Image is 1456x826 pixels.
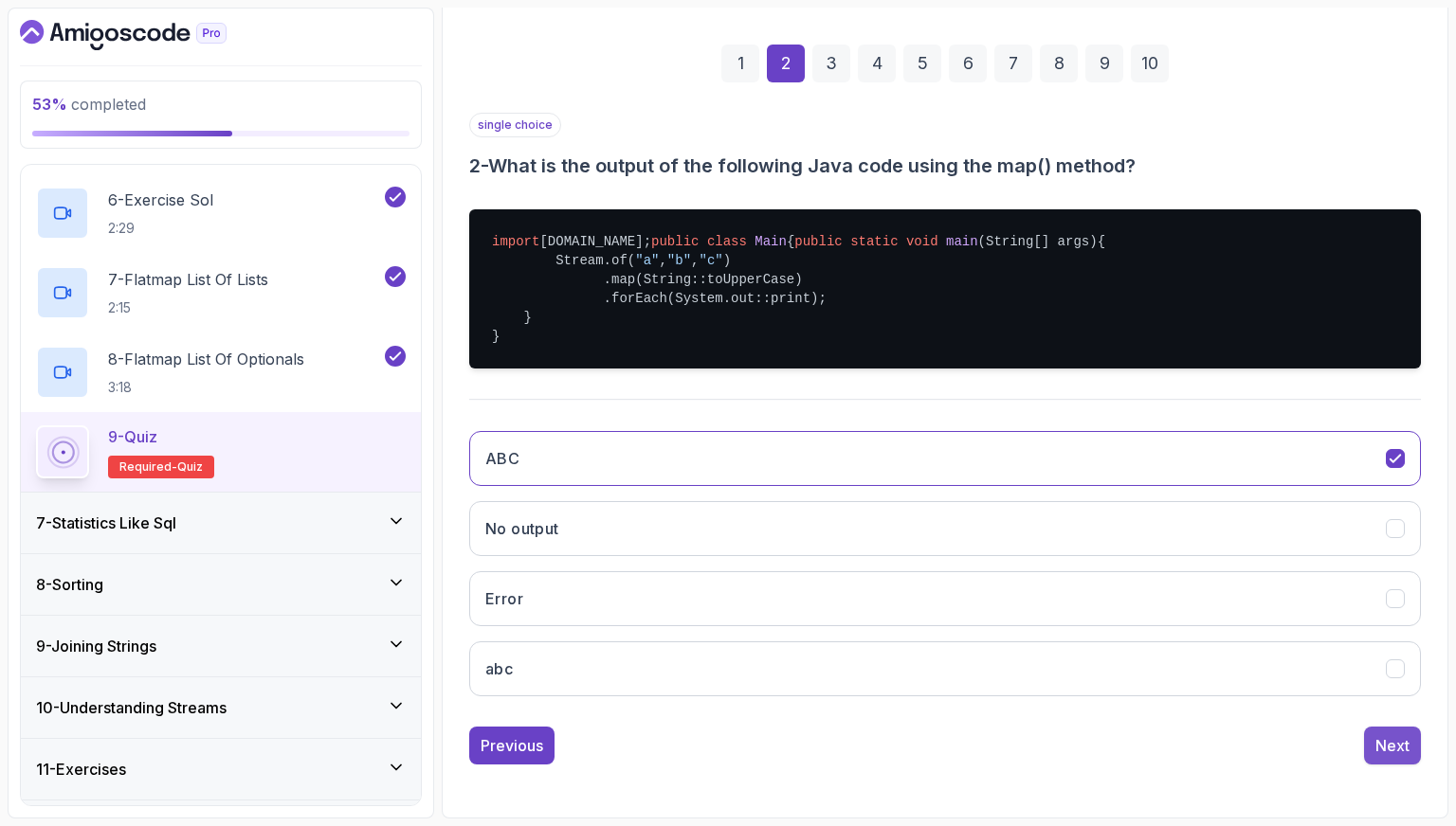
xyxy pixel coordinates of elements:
[1364,727,1421,764] button: Next
[108,378,304,397] p: 3:18
[906,234,938,249] span: void
[812,45,850,82] div: 3
[32,95,146,114] span: completed
[36,346,406,399] button: 8-Flatmap List Of Optionals3:18
[32,95,67,114] span: 53 %
[858,45,896,82] div: 4
[651,234,699,249] span: public
[485,657,513,680] h3: abc
[1040,45,1078,82] div: 8
[794,234,842,249] span: public
[108,425,157,448] p: 9 - Quiz
[36,512,176,534] h3: 7 - Statistics Like Sql
[469,727,555,764] button: Previous
[481,734,543,757] div: Previous
[36,758,126,781] h3: 11 - Exercises
[1085,45,1123,82] div: 9
[108,298,268,317] p: 2:15
[108,348,304,370] p: 8 - Flatmap List Of Optionals
[469,641,1421,696] button: abc
[667,253,691,268] span: "b"
[108,219,213,238] p: 2:29
[21,739,421,799] button: 11-Exercises
[1375,734,1410,757] div: Next
[36,187,406,240] button: 6-Exercise Sol2:29
[946,234,978,249] span: main
[21,493,421,553] button: 7-Statistics Like Sql
[36,635,156,657] h3: 9 - Joining Strings
[20,20,270,50] a: Dashboard
[635,253,659,268] span: "a"
[21,554,421,615] button: 8-Sorting
[36,266,406,319] button: 7-Flatmap List Of Lists2:15
[485,447,519,470] h3: ABC
[469,113,561,137] p: single choice
[767,45,805,82] div: 2
[469,153,1421,179] h3: 2 - What is the output of the following Java code using the map() method?
[1131,45,1169,82] div: 10
[469,209,1421,368] pre: [DOMAIN_NAME]; { { Stream.of( , , ) .map(String::toUpperCase) .forEach(System.out::print); } }
[21,616,421,676] button: 9-Joining Strings
[994,45,1032,82] div: 7
[108,268,268,291] p: 7 - Flatmap List Of Lists
[699,253,722,268] span: "c"
[119,459,177,475] span: Required-
[721,45,759,82] div: 1
[755,234,787,249] span: Main
[850,234,898,249] span: static
[108,189,213,211] p: 6 - Exercise Sol
[492,234,539,249] span: import
[177,459,203,475] span: quiz
[949,45,987,82] div: 6
[707,234,747,249] span: class
[469,431,1421,486] button: ABC
[485,587,523,610] h3: Error
[469,501,1421,556] button: No output
[978,234,1098,249] span: (String[] args)
[36,573,103,596] h3: 8 - Sorting
[485,517,559,540] h3: No output
[469,571,1421,626] button: Error
[21,677,421,738] button: 10-Understanding Streams
[36,425,406,478] button: 9-QuizRequired-quiz
[903,45,941,82] div: 5
[36,696,227,719] h3: 10 - Understanding Streams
